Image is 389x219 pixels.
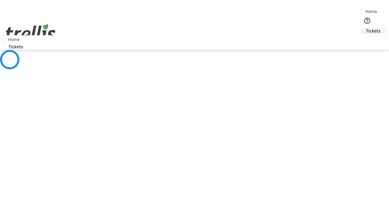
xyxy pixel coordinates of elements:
span: Home [8,36,20,43]
span: Tickets [9,43,23,50]
button: Help [361,15,373,27]
span: Home [365,8,377,15]
a: Home [4,36,23,43]
a: Home [361,8,381,15]
button: Cart [361,34,373,46]
img: Orient E2E Organization FzGrlmkBDC's Logo [4,17,58,48]
a: Tickets [4,43,28,50]
a: Tickets [361,28,385,34]
span: Tickets [366,28,380,34]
